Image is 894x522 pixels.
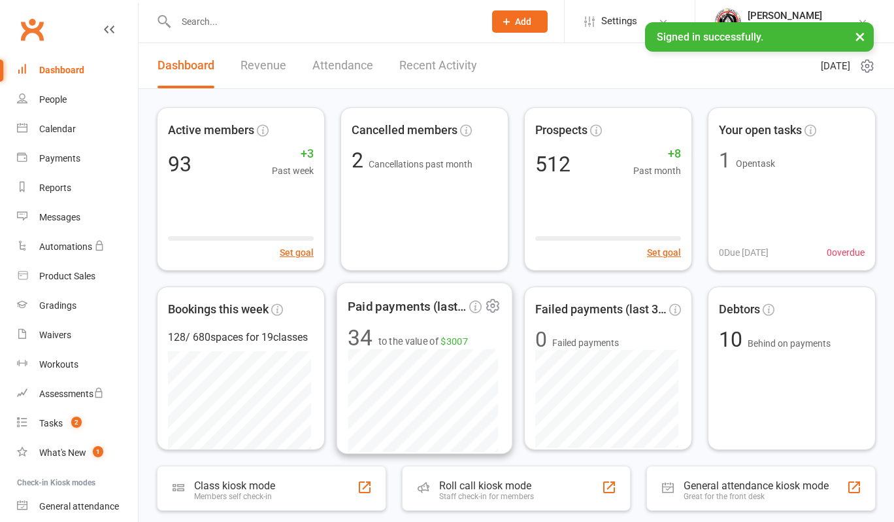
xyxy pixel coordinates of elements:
[194,492,275,501] div: Members self check-in
[272,145,314,164] span: +3
[378,334,469,349] span: to the value of
[348,296,467,316] span: Paid payments (last 7d)
[535,121,588,140] span: Prospects
[272,164,314,178] span: Past week
[17,438,138,468] a: What's New1
[827,245,865,260] span: 0 overdue
[399,43,477,88] a: Recent Activity
[39,65,84,75] div: Dashboard
[93,446,103,457] span: 1
[17,56,138,85] a: Dashboard
[369,159,472,169] span: Cancellations past month
[17,144,138,173] a: Payments
[748,10,857,22] div: [PERSON_NAME]
[748,22,857,33] div: MITREVSKI MARTIAL ARTS
[719,121,802,140] span: Your open tasks
[17,232,138,262] a: Automations
[39,183,71,193] div: Reports
[535,300,667,319] span: Failed payments (last 30d)
[17,85,138,114] a: People
[348,327,372,349] div: 34
[168,329,314,346] div: 128 / 680 spaces for 19 classes
[172,12,475,31] input: Search...
[312,43,373,88] a: Attendance
[17,492,138,521] a: General attendance kiosk mode
[719,327,748,352] span: 10
[633,145,681,164] span: +8
[39,212,80,222] div: Messages
[17,350,138,379] a: Workouts
[601,7,637,36] span: Settings
[39,271,95,281] div: Product Sales
[39,241,92,252] div: Automations
[39,389,104,399] div: Assessments
[848,22,872,50] button: ×
[71,417,82,428] span: 2
[492,10,548,33] button: Add
[535,329,547,350] div: 0
[633,164,681,178] span: Past month
[552,336,619,350] span: Failed payments
[39,330,71,340] div: Waivers
[39,124,76,134] div: Calendar
[535,154,571,175] div: 512
[39,153,80,164] div: Payments
[168,300,269,319] span: Bookings this week
[515,16,531,27] span: Add
[17,321,138,350] a: Waivers
[17,173,138,203] a: Reports
[352,148,369,173] span: 2
[736,158,775,169] span: Open task
[168,154,191,175] div: 93
[715,9,741,35] img: thumb_image1560256005.png
[17,114,138,144] a: Calendar
[16,13,48,46] a: Clubworx
[748,338,831,349] span: Behind on payments
[157,43,214,88] a: Dashboard
[39,501,119,512] div: General attendance
[17,262,138,291] a: Product Sales
[439,479,534,492] div: Roll call kiosk mode
[821,58,850,74] span: [DATE]
[440,336,468,347] span: $3007
[240,43,286,88] a: Revenue
[719,150,731,171] div: 1
[39,447,86,458] div: What's New
[17,409,138,438] a: Tasks 2
[17,379,138,409] a: Assessments
[352,121,457,140] span: Cancelled members
[17,203,138,232] a: Messages
[647,245,681,260] button: Set goal
[657,31,763,43] span: Signed in successfully.
[39,418,63,428] div: Tasks
[39,300,76,311] div: Gradings
[194,479,275,492] div: Class kiosk mode
[280,245,314,260] button: Set goal
[719,300,760,319] span: Debtors
[168,121,254,140] span: Active members
[719,245,769,260] span: 0 Due [DATE]
[684,479,829,492] div: General attendance kiosk mode
[17,291,138,321] a: Gradings
[39,359,78,370] div: Workouts
[39,94,67,105] div: People
[684,492,829,501] div: Great for the front desk
[439,492,534,501] div: Staff check-in for members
